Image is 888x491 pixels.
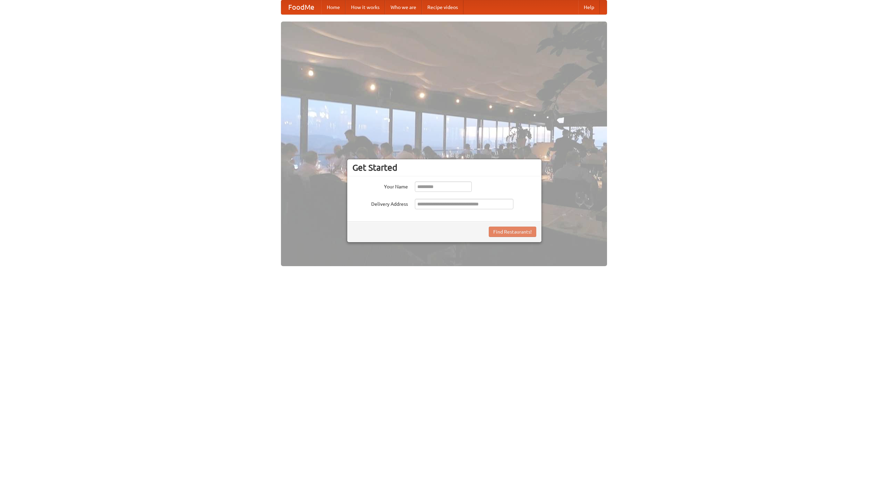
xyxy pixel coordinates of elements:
label: Delivery Address [352,199,408,208]
a: Who we are [385,0,422,14]
a: FoodMe [281,0,321,14]
a: How it works [345,0,385,14]
button: Find Restaurants! [489,227,536,237]
h3: Get Started [352,162,536,173]
label: Your Name [352,181,408,190]
a: Help [578,0,600,14]
a: Home [321,0,345,14]
a: Recipe videos [422,0,463,14]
